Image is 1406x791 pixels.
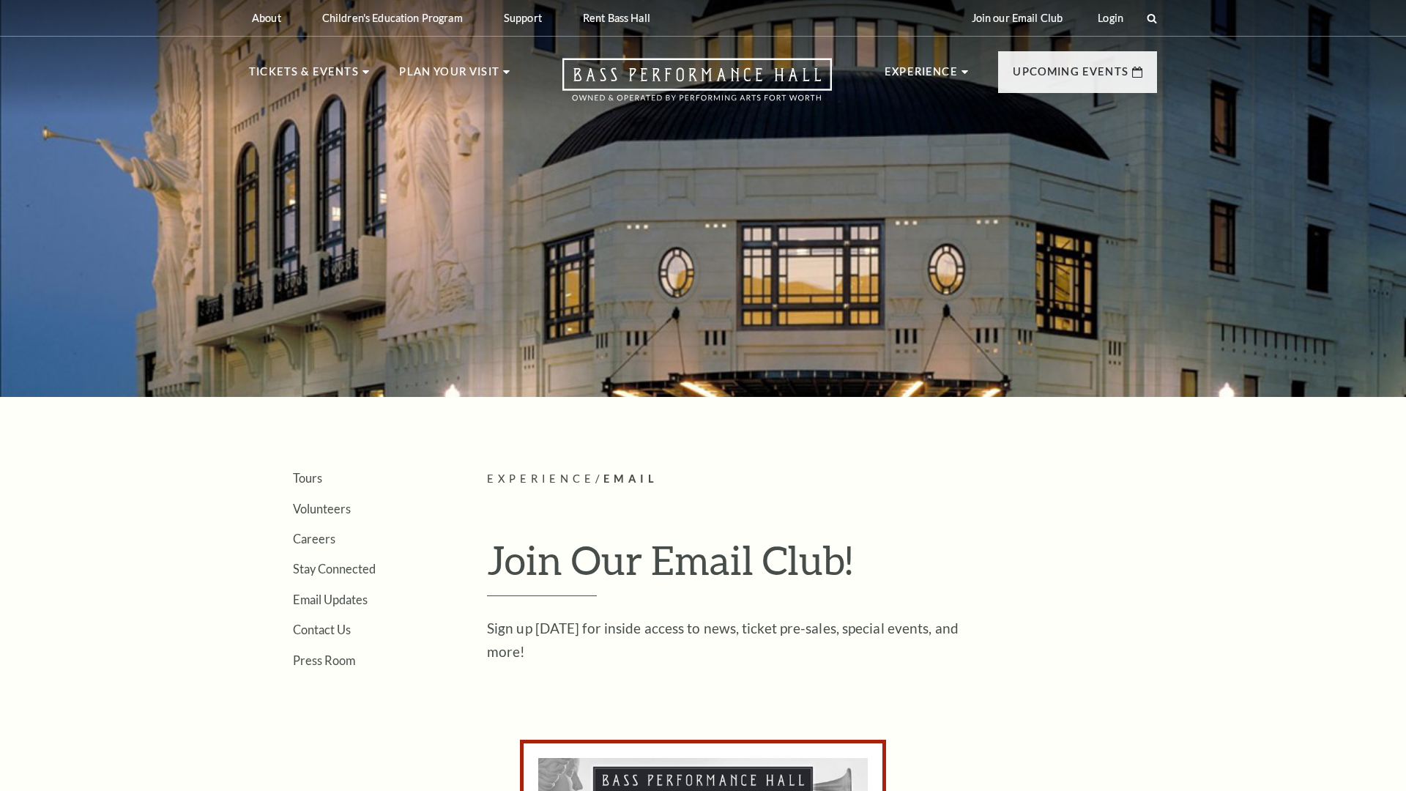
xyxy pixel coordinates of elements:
[293,623,351,636] a: Contact Us
[399,63,499,89] p: Plan Your Visit
[293,593,368,606] a: Email Updates
[487,617,963,664] p: Sign up [DATE] for inside access to news, ticket pre-sales, special events, and more!
[293,502,351,516] a: Volunteers
[504,12,542,24] p: Support
[322,12,463,24] p: Children's Education Program
[583,12,650,24] p: Rent Bass Hall
[293,562,376,576] a: Stay Connected
[603,472,658,485] span: Email
[249,63,359,89] p: Tickets & Events
[293,532,335,546] a: Careers
[1013,63,1128,89] p: Upcoming Events
[293,653,355,667] a: Press Room
[487,472,595,485] span: Experience
[252,12,281,24] p: About
[487,536,1157,596] h1: Join Our Email Club!
[885,63,958,89] p: Experience
[487,470,1157,489] p: /
[293,471,322,485] a: Tours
